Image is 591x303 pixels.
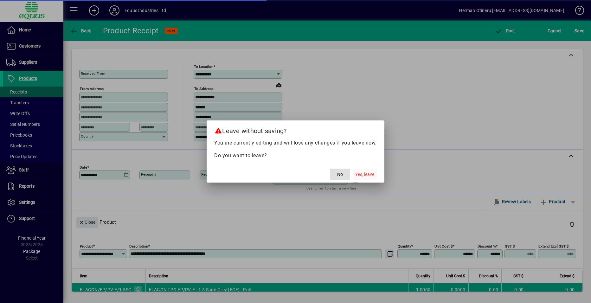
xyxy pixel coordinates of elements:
[355,171,374,178] span: Yes, leave
[353,169,377,180] button: Yes, leave
[214,139,377,147] p: You are currently editing and will lose any changes if you leave now.
[214,152,377,159] p: Do you want to leave?
[337,171,343,178] span: No
[207,120,384,139] h2: Leave without saving?
[330,169,350,180] button: No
